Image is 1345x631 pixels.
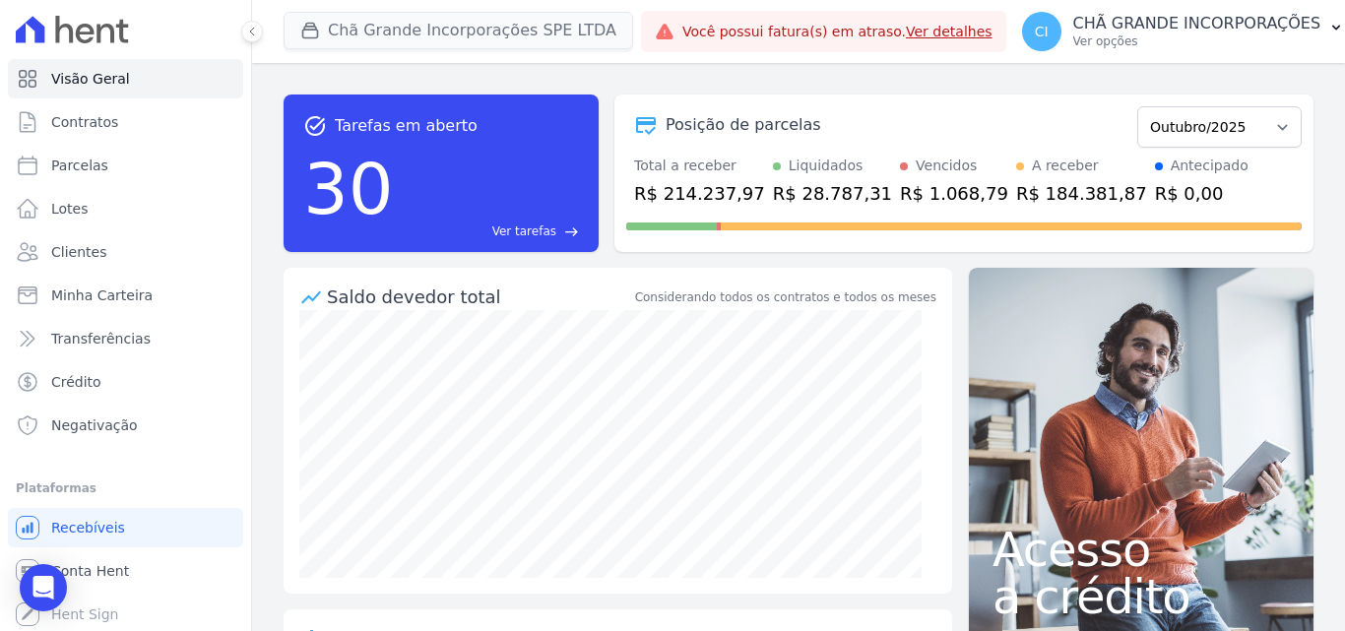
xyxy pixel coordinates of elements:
div: R$ 1.068,79 [900,180,1008,207]
span: east [564,224,579,239]
a: Conta Hent [8,551,243,591]
span: Visão Geral [51,69,130,89]
div: Posição de parcelas [666,113,821,137]
span: Minha Carteira [51,285,153,305]
div: R$ 0,00 [1155,180,1249,207]
div: Total a receber [634,156,765,176]
button: Chã Grande Incorporações SPE LTDA [284,12,633,49]
span: CI [1035,25,1049,38]
a: Transferências [8,319,243,358]
span: Conta Hent [51,561,129,581]
span: Recebíveis [51,518,125,537]
div: R$ 184.381,87 [1016,180,1147,207]
div: 30 [303,138,394,240]
a: Ver detalhes [906,24,993,39]
a: Recebíveis [8,508,243,547]
div: Saldo devedor total [327,284,631,310]
a: Negativação [8,406,243,445]
span: Parcelas [51,156,108,175]
span: Crédito [51,372,101,392]
div: A receber [1032,156,1099,176]
span: Negativação [51,415,138,435]
div: Liquidados [789,156,864,176]
span: Contratos [51,112,118,132]
a: Ver tarefas east [402,222,579,240]
a: Parcelas [8,146,243,185]
a: Visão Geral [8,59,243,98]
span: task_alt [303,114,327,138]
a: Crédito [8,362,243,402]
p: CHÃ GRANDE INCORPORAÇÕES [1073,14,1321,33]
span: Tarefas em aberto [335,114,478,138]
div: Plataformas [16,476,235,500]
div: Antecipado [1171,156,1249,176]
span: Ver tarefas [492,222,556,240]
a: Clientes [8,232,243,272]
a: Minha Carteira [8,276,243,315]
div: Vencidos [916,156,977,176]
span: Acesso [993,526,1290,573]
div: Open Intercom Messenger [20,564,67,611]
span: Lotes [51,199,89,219]
span: Clientes [51,242,106,262]
span: a crédito [993,573,1290,620]
span: Você possui fatura(s) em atraso. [682,22,993,42]
a: Lotes [8,189,243,228]
div: R$ 28.787,31 [773,180,892,207]
div: Considerando todos os contratos e todos os meses [635,288,936,306]
span: Transferências [51,329,151,348]
div: R$ 214.237,97 [634,180,765,207]
a: Contratos [8,102,243,142]
p: Ver opções [1073,33,1321,49]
